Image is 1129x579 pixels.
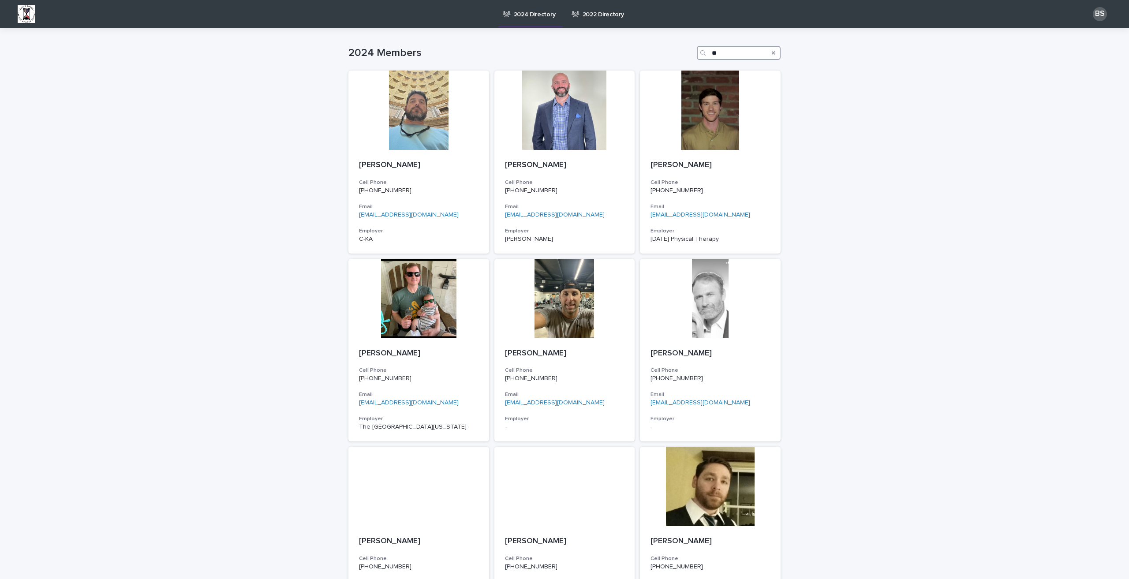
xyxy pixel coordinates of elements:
[650,375,703,381] a: [PHONE_NUMBER]
[505,203,624,210] h3: Email
[359,415,479,422] h3: Employer
[505,423,624,431] p: -
[359,391,479,398] h3: Email
[359,423,479,431] p: The [GEOGRAPHIC_DATA][US_STATE]
[505,537,624,546] p: [PERSON_NAME]
[494,259,635,442] a: [PERSON_NAME]Cell Phone[PHONE_NUMBER]Email[EMAIL_ADDRESS][DOMAIN_NAME]Employer-
[505,212,605,218] a: [EMAIL_ADDRESS][DOMAIN_NAME]
[359,179,479,186] h3: Cell Phone
[505,228,624,235] h3: Employer
[505,555,624,562] h3: Cell Phone
[505,235,624,243] p: [PERSON_NAME]
[650,212,750,218] a: [EMAIL_ADDRESS][DOMAIN_NAME]
[18,5,35,23] img: BsxibNoaTPe9uU9VL587
[650,555,770,562] h3: Cell Phone
[640,71,781,254] a: [PERSON_NAME]Cell Phone[PHONE_NUMBER]Email[EMAIL_ADDRESS][DOMAIN_NAME]Employer[DATE] Physical The...
[359,187,411,194] a: [PHONE_NUMBER]
[650,179,770,186] h3: Cell Phone
[650,349,770,359] p: [PERSON_NAME]
[650,187,703,194] a: [PHONE_NUMBER]
[505,375,557,381] a: [PHONE_NUMBER]
[650,423,770,431] p: -
[348,259,489,442] a: [PERSON_NAME]Cell Phone[PHONE_NUMBER]Email[EMAIL_ADDRESS][DOMAIN_NAME]EmployerThe [GEOGRAPHIC_DAT...
[650,391,770,398] h3: Email
[359,349,479,359] p: [PERSON_NAME]
[650,415,770,422] h3: Employer
[505,349,624,359] p: [PERSON_NAME]
[359,161,479,170] p: [PERSON_NAME]
[650,367,770,374] h3: Cell Phone
[505,391,624,398] h3: Email
[505,367,624,374] h3: Cell Phone
[650,537,770,546] p: [PERSON_NAME]
[359,375,411,381] a: [PHONE_NUMBER]
[359,212,459,218] a: [EMAIL_ADDRESS][DOMAIN_NAME]
[505,179,624,186] h3: Cell Phone
[505,400,605,406] a: [EMAIL_ADDRESS][DOMAIN_NAME]
[359,564,411,570] a: [PHONE_NUMBER]
[505,564,557,570] a: [PHONE_NUMBER]
[650,161,770,170] p: [PERSON_NAME]
[348,71,489,254] a: [PERSON_NAME]Cell Phone[PHONE_NUMBER]Email[EMAIL_ADDRESS][DOMAIN_NAME]EmployerC-KA
[505,415,624,422] h3: Employer
[359,400,459,406] a: [EMAIL_ADDRESS][DOMAIN_NAME]
[359,367,479,374] h3: Cell Phone
[650,564,703,570] a: [PHONE_NUMBER]
[505,187,557,194] a: [PHONE_NUMBER]
[650,203,770,210] h3: Email
[359,228,479,235] h3: Employer
[640,259,781,442] a: [PERSON_NAME]Cell Phone[PHONE_NUMBER]Email[EMAIL_ADDRESS][DOMAIN_NAME]Employer-
[359,555,479,562] h3: Cell Phone
[505,161,624,170] p: [PERSON_NAME]
[1093,7,1107,21] div: BS
[650,235,770,243] p: [DATE] Physical Therapy
[697,46,781,60] input: Search
[359,203,479,210] h3: Email
[359,537,479,546] p: [PERSON_NAME]
[650,400,750,406] a: [EMAIL_ADDRESS][DOMAIN_NAME]
[359,235,479,243] p: C-KA
[348,47,693,60] h1: 2024 Members
[494,71,635,254] a: [PERSON_NAME]Cell Phone[PHONE_NUMBER]Email[EMAIL_ADDRESS][DOMAIN_NAME]Employer[PERSON_NAME]
[650,228,770,235] h3: Employer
